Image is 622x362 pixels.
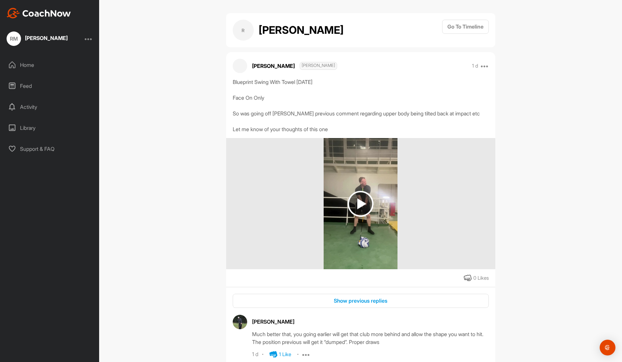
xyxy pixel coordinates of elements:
[238,297,483,305] div: Show previous replies
[348,191,374,217] img: play
[324,138,397,269] img: media
[473,274,489,282] div: 0 Likes
[442,20,489,34] button: Go To Timeline
[233,20,254,41] div: R
[4,57,96,73] div: Home
[25,35,68,41] div: [PERSON_NAME]
[7,8,71,18] img: CoachNow
[279,351,291,358] div: 1 Like
[233,78,489,133] div: Blueprint Swing With Towel [DATE] Face On Only So was going off [PERSON_NAME] previous comment re...
[4,78,96,94] div: Feed
[233,315,247,329] img: avatar
[252,318,489,326] div: [PERSON_NAME]
[4,120,96,136] div: Library
[4,141,96,157] div: Support & FAQ
[252,330,489,346] div: Much better that, you going earlier will get that club more behind and allow the shape you want t...
[259,22,344,38] h2: [PERSON_NAME]
[7,31,21,46] div: RM
[252,351,258,358] div: 1 d
[600,340,615,355] div: Open Intercom Messenger
[472,63,478,69] p: 1 d
[252,62,337,70] p: [PERSON_NAME]
[233,294,489,308] button: Show previous replies
[300,62,337,70] span: [PERSON_NAME]
[4,99,96,115] div: Activity
[442,20,489,41] a: Go To Timeline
